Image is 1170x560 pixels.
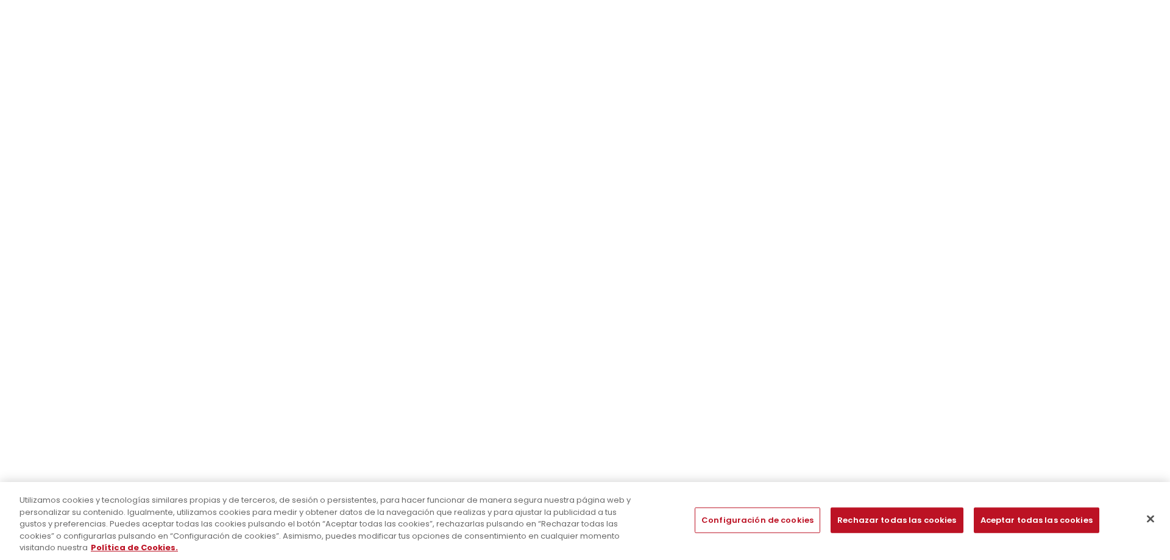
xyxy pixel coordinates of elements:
button: Aceptar todas las cookies [974,508,1099,533]
button: Configuración de cookies [695,508,820,533]
a: Más información sobre su privacidad, se abre en una nueva pestaña [91,542,178,553]
div: Utilizamos cookies y tecnologías similares propias y de terceros, de sesión o persistentes, para ... [19,494,643,554]
button: Cerrar [1137,506,1164,533]
button: Rechazar todas las cookies [831,508,963,533]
